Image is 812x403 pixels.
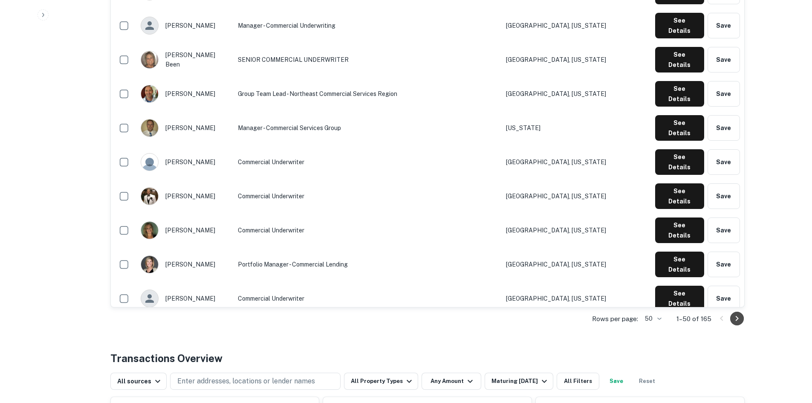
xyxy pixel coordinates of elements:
td: [GEOGRAPHIC_DATA], [US_STATE] [502,145,651,179]
button: See Details [655,149,704,175]
button: See Details [655,13,704,38]
div: Maturing [DATE] [491,376,549,386]
td: [GEOGRAPHIC_DATA], [US_STATE] [502,43,651,77]
div: [PERSON_NAME] [141,85,230,103]
img: 1677788461650 [141,222,158,239]
img: 1543524826916 [141,188,158,205]
iframe: Chat Widget [769,335,812,376]
div: [PERSON_NAME] [141,17,230,35]
button: See Details [655,81,704,107]
button: Save [708,183,740,209]
td: [GEOGRAPHIC_DATA], [US_STATE] [502,247,651,281]
div: [PERSON_NAME] [141,187,230,205]
td: Commercial Underwriter [234,281,502,316]
td: Commercial Underwriter [234,145,502,179]
button: See Details [655,286,704,311]
button: All sources [110,373,167,390]
button: All Filters [557,373,599,390]
td: [GEOGRAPHIC_DATA], [US_STATE] [502,213,651,247]
button: Save your search to get updates of matches that match your search criteria. [603,373,630,390]
td: [GEOGRAPHIC_DATA], [US_STATE] [502,9,651,43]
button: Save [708,13,740,38]
button: See Details [655,47,704,72]
div: 50 [642,313,663,325]
p: Enter addresses, locations or lender names [177,376,315,386]
td: Manager - Commercial Services Group [234,111,502,145]
div: All sources [117,376,163,386]
img: 1573855870102 [141,119,158,136]
div: [PERSON_NAME] [141,290,230,307]
td: [GEOGRAPHIC_DATA], [US_STATE] [502,77,651,111]
img: 1575408163147 [141,256,158,273]
td: Manager - Commercial Underwriting [234,9,502,43]
td: [GEOGRAPHIC_DATA], [US_STATE] [502,179,651,213]
button: Save [708,217,740,243]
div: [PERSON_NAME] been [141,50,230,69]
button: Save [708,81,740,107]
img: 9c8pery4andzj6ohjkjp54ma2 [141,154,158,171]
button: Enter addresses, locations or lender names [170,373,341,390]
td: [US_STATE] [502,111,651,145]
td: Commercial Underwriter [234,179,502,213]
td: Commercial Underwriter [234,213,502,247]
div: [PERSON_NAME] [141,255,230,273]
img: 1534772253912 [141,51,158,68]
button: Go to next page [730,312,744,325]
img: 1516984686569 [141,85,158,102]
button: See Details [655,115,704,141]
td: SENIOR COMMERCIAL UNDERWRITER [234,43,502,77]
p: Rows per page: [592,314,638,324]
td: [GEOGRAPHIC_DATA], [US_STATE] [502,281,651,316]
button: Reset [633,373,661,390]
button: Save [708,252,740,277]
button: See Details [655,183,704,209]
h4: Transactions Overview [110,351,223,366]
div: [PERSON_NAME] [141,119,230,137]
button: See Details [655,252,704,277]
button: See Details [655,217,704,243]
td: Portfolio Manager - Commercial Lending [234,247,502,281]
button: Save [708,286,740,311]
button: All Property Types [344,373,418,390]
p: 1–50 of 165 [676,314,711,324]
button: Any Amount [422,373,481,390]
button: Save [708,115,740,141]
button: Save [708,149,740,175]
button: Maturing [DATE] [485,373,553,390]
div: [PERSON_NAME] [141,153,230,171]
td: Group Team Lead - Northeast Commercial Services Region [234,77,502,111]
div: [PERSON_NAME] [141,221,230,239]
button: Save [708,47,740,72]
